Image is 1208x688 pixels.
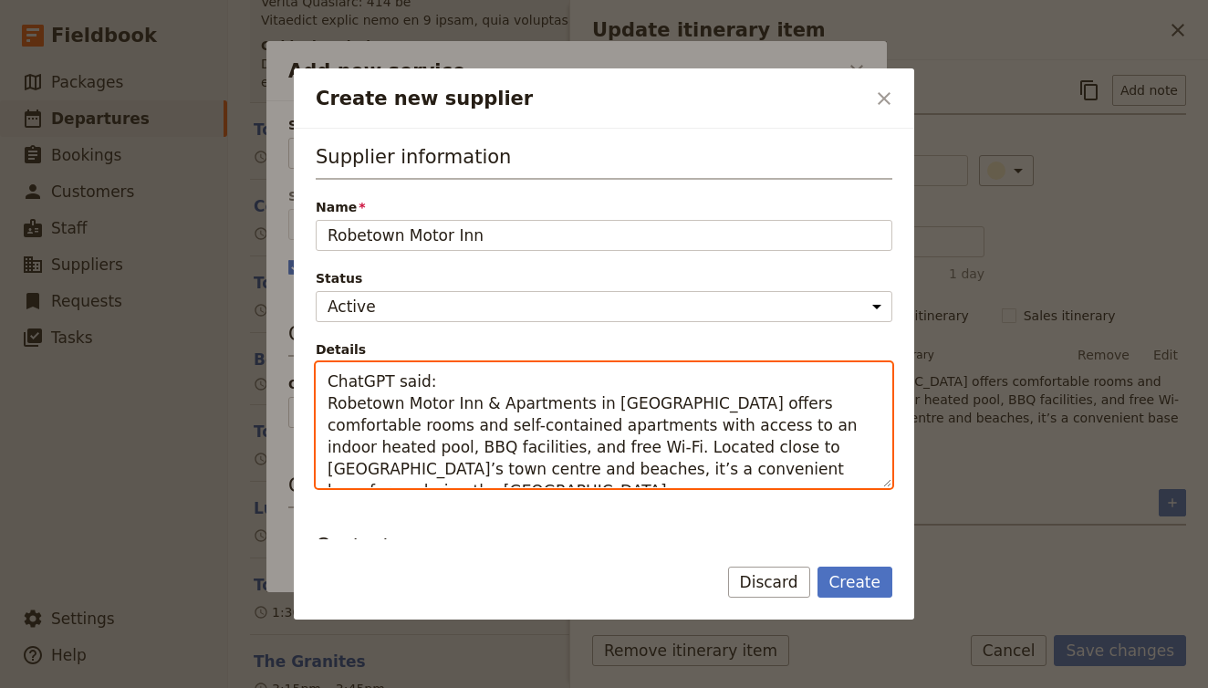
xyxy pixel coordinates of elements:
[728,567,810,598] button: Discard
[316,143,892,180] h3: Supplier information
[316,340,892,359] span: Details
[316,269,892,287] span: Status
[316,362,892,488] textarea: Details
[316,220,892,251] input: Name
[316,532,892,568] h3: Contact
[316,85,865,112] h2: Create new supplier
[817,567,893,598] button: Create
[316,291,892,322] select: Status
[869,83,900,114] button: Close dialog
[316,198,892,216] span: Name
